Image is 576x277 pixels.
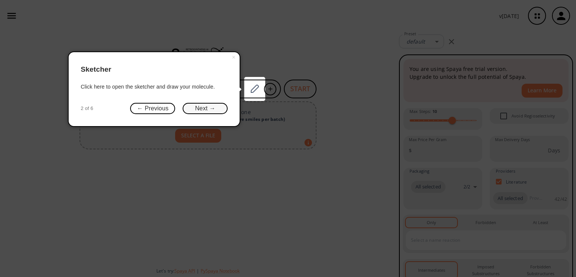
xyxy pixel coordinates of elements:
[228,52,240,63] button: Close
[183,103,228,114] button: Next →
[81,105,93,112] span: 2 of 6
[81,58,228,81] header: Sketcher
[81,83,228,91] div: Click here to open the sketcher and draw your molecule.
[130,103,175,114] button: ← Previous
